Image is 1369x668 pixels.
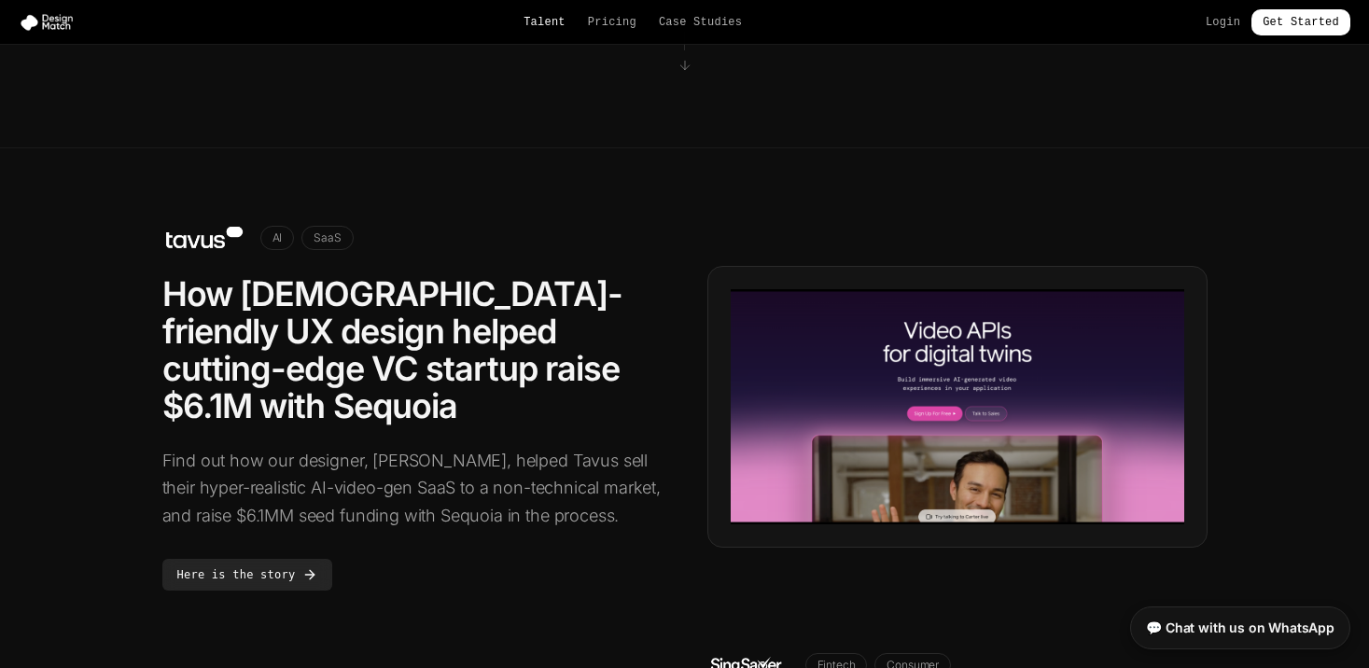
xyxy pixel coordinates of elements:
[260,226,295,250] span: AI
[588,15,636,30] a: Pricing
[1206,15,1240,30] a: Login
[731,289,1184,524] img: Tavus Case Study
[162,275,663,424] h2: How [DEMOGRAPHIC_DATA]-friendly UX design helped cutting-edge VC startup raise $6.1M with Sequoia
[301,226,353,250] span: SaaS
[162,447,663,529] p: Find out how our designer, [PERSON_NAME], helped Tavus sell their hyper-realistic AI-video-gen Sa...
[162,559,333,591] a: Here is the story
[1251,9,1350,35] a: Get Started
[162,564,333,582] a: Here is the story
[659,15,742,30] a: Case Studies
[162,223,245,253] img: Tavus
[1130,606,1350,649] a: 💬 Chat with us on WhatsApp
[19,13,82,32] img: Design Match
[524,15,566,30] a: Talent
